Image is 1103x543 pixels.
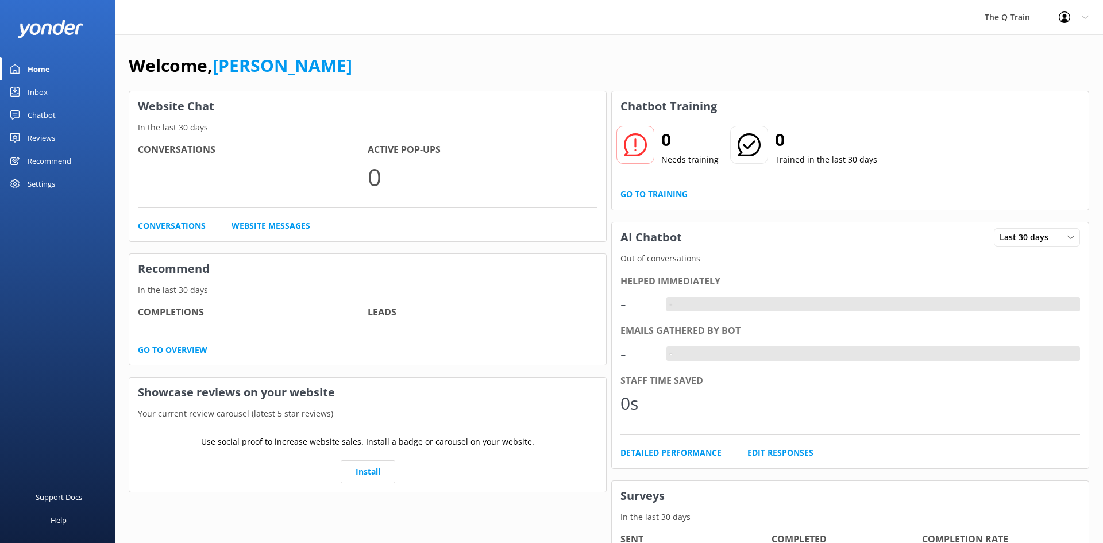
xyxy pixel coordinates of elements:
[620,188,688,201] a: Go to Training
[341,460,395,483] a: Install
[129,254,606,284] h3: Recommend
[28,149,71,172] div: Recommend
[368,157,597,196] p: 0
[620,373,1080,388] div: Staff time saved
[1000,231,1055,244] span: Last 30 days
[28,172,55,195] div: Settings
[620,324,1080,338] div: Emails gathered by bot
[620,390,655,417] div: 0s
[28,57,50,80] div: Home
[368,305,597,320] h4: Leads
[612,252,1089,265] p: Out of conversations
[620,446,722,459] a: Detailed Performance
[612,481,1089,511] h3: Surveys
[661,126,719,153] h2: 0
[368,143,597,157] h4: Active Pop-ups
[129,407,606,420] p: Your current review carousel (latest 5 star reviews)
[129,284,606,296] p: In the last 30 days
[666,297,675,312] div: -
[138,344,207,356] a: Go to overview
[661,153,719,166] p: Needs training
[138,143,368,157] h4: Conversations
[129,91,606,121] h3: Website Chat
[51,509,67,532] div: Help
[28,126,55,149] div: Reviews
[612,222,691,252] h3: AI Chatbot
[612,511,1089,523] p: In the last 30 days
[775,126,877,153] h2: 0
[620,274,1080,289] div: Helped immediately
[17,20,83,38] img: yonder-white-logo.png
[28,80,48,103] div: Inbox
[129,52,352,79] h1: Welcome,
[138,305,368,320] h4: Completions
[201,436,534,448] p: Use social proof to increase website sales. Install a badge or carousel on your website.
[747,446,813,459] a: Edit Responses
[232,219,310,232] a: Website Messages
[28,103,56,126] div: Chatbot
[36,486,82,509] div: Support Docs
[138,219,206,232] a: Conversations
[620,340,655,368] div: -
[129,121,606,134] p: In the last 30 days
[775,153,877,166] p: Trained in the last 30 days
[612,91,726,121] h3: Chatbot Training
[620,290,655,318] div: -
[213,53,352,77] a: [PERSON_NAME]
[129,378,606,407] h3: Showcase reviews on your website
[666,346,675,361] div: -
